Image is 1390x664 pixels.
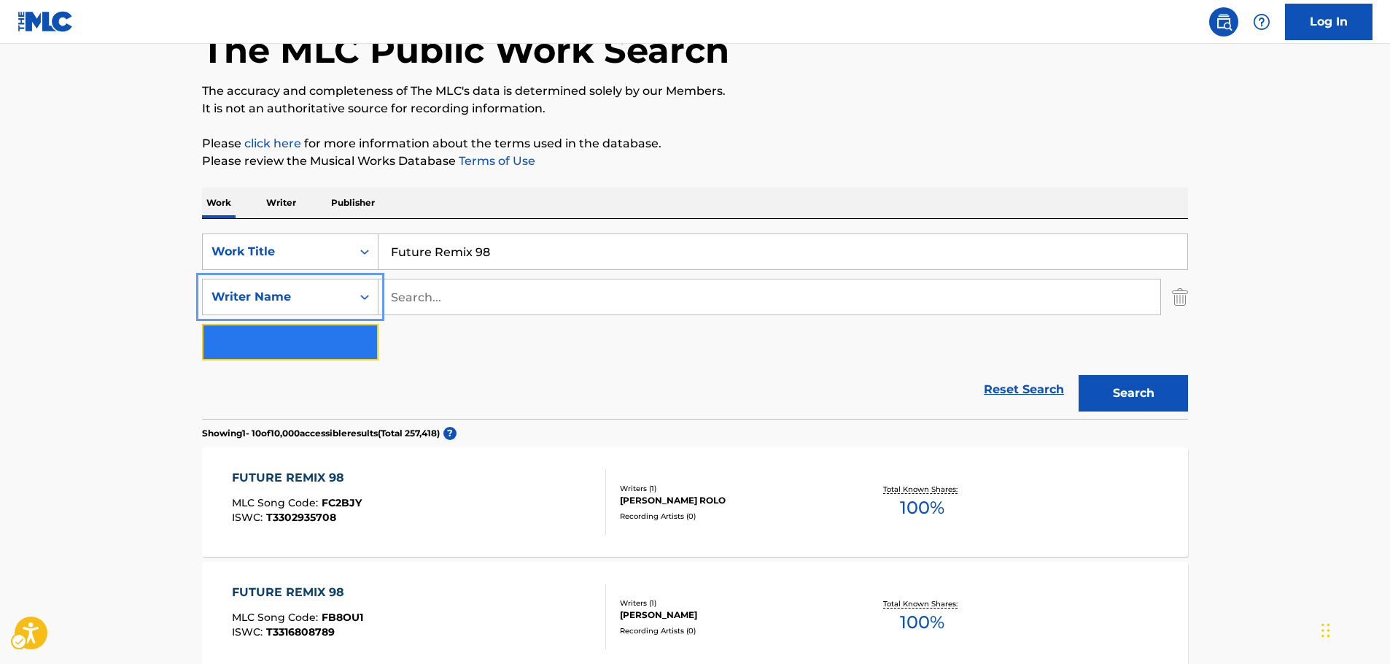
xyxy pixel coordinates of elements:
img: search [1215,13,1232,31]
img: help [1253,13,1270,31]
iframe: Hubspot Iframe [1317,594,1390,664]
a: Reset Search [977,374,1071,406]
div: Drag [1321,609,1330,652]
p: Work [202,188,236,218]
span: MLC Song Code : [232,611,322,624]
form: Search Form [202,233,1188,419]
div: Work Title [211,243,343,260]
div: Recording Artists ( 0 ) [620,511,840,522]
span: 100 % [900,495,944,521]
div: [PERSON_NAME] [620,609,840,622]
span: T3316808789 [266,625,335,638]
p: Publisher [327,188,379,218]
img: MLC Logo [18,11,74,32]
span: FC2BJY [322,496,362,509]
span: ? [443,427,457,440]
div: [PERSON_NAME] ROLO [620,494,840,507]
div: Writer Name [211,288,343,306]
a: click here [244,136,301,150]
span: ISWC : [232,625,266,638]
span: T3302935708 [266,511,336,524]
a: Log In [1285,4,1372,40]
img: Delete Criterion [1172,279,1188,315]
img: 9d2ae6d4665cec9f34b9.svg [349,333,367,351]
span: MLC Song Code : [232,496,322,509]
p: Showing 1 - 10 of 10,000 accessible results (Total 257,418 ) [202,427,440,440]
a: FUTURE REMIX 98MLC Song Code:FC2BJYISWC:T3302935708Writers (1)[PERSON_NAME] ROLORecording Artists... [202,447,1188,557]
p: The accuracy and completeness of The MLC's data is determined solely by our Members. [202,82,1188,100]
p: Total Known Shares: [883,598,961,609]
div: FUTURE REMIX 98 [232,469,362,487]
button: Add Criteria [202,324,378,360]
div: FUTURE REMIX 98 [232,584,363,601]
span: 100 % [900,609,944,636]
p: Please for more information about the terms used in the database. [202,135,1188,153]
p: Writer [262,188,300,218]
a: Terms of Use [456,154,535,168]
span: ISWC : [232,511,266,524]
p: Total Known Shares: [883,484,961,495]
div: Chat Widget [1317,594,1390,664]
div: Recording Artists ( 0 ) [620,625,840,636]
input: Search... [378,234,1187,269]
p: Please review the Musical Works Database [202,153,1188,170]
span: FB8OU1 [322,611,363,624]
input: Search... [378,279,1160,314]
div: Writers ( 1 ) [620,483,840,494]
div: Writers ( 1 ) [620,598,840,609]
h1: The MLC Public Work Search [202,28,729,72]
p: It is not an authoritative source for recording information. [202,100,1188,117]
button: Search [1079,375,1188,412]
